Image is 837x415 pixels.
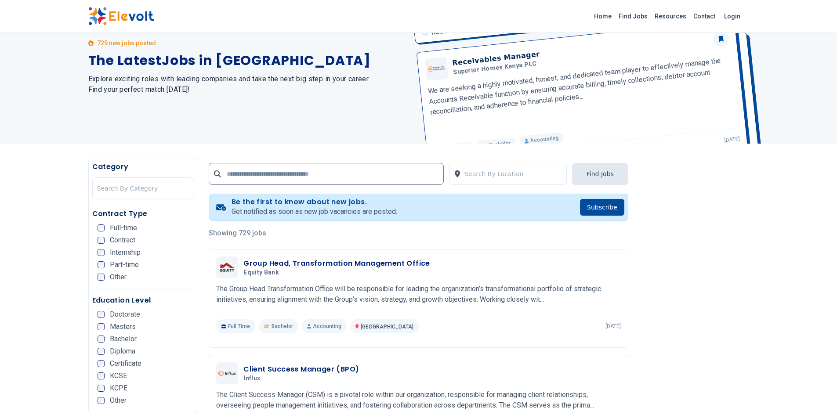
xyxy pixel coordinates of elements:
[110,360,141,367] span: Certificate
[98,249,105,256] input: Internship
[98,311,105,318] input: Doctorate
[98,224,105,231] input: Full-time
[719,7,746,25] a: Login
[216,284,621,305] p: The Group Head Transformation Office will be responsible for leading the organization’s transform...
[92,209,195,219] h5: Contract Type
[98,323,105,330] input: Masters
[110,249,141,256] span: Internship
[98,385,105,392] input: KCPE
[110,323,136,330] span: Masters
[110,348,135,355] span: Diploma
[361,324,413,330] span: [GEOGRAPHIC_DATA]
[605,323,621,330] p: [DATE]
[243,364,359,375] h3: Client Success Manager (BPO)
[88,74,408,95] h2: Explore exciting roles with leading companies and take the next big step in your career. Find you...
[98,261,105,268] input: Part-time
[243,269,279,277] span: Equity Bank
[209,228,628,238] p: Showing 729 jobs
[232,206,397,217] p: Get notified as soon as new job vacancies are posted.
[110,336,137,343] span: Bachelor
[302,319,347,333] p: Accounting
[218,261,236,274] img: Equity Bank
[615,9,651,23] a: Find Jobs
[92,162,195,172] h5: Category
[580,199,624,216] button: Subscribe
[232,198,397,206] h4: Be the first to know about new jobs.
[110,397,127,404] span: Other
[243,258,430,269] h3: Group Head, Transformation Management Office
[690,9,719,23] a: Contact
[793,373,837,415] iframe: Chat Widget
[98,348,105,355] input: Diploma
[98,237,105,244] input: Contract
[110,261,139,268] span: Part-time
[88,53,408,69] h1: The Latest Jobs in [GEOGRAPHIC_DATA]
[218,371,236,376] img: Influx
[216,319,255,333] p: Full Time
[651,9,690,23] a: Resources
[98,360,105,367] input: Certificate
[216,390,621,411] p: The Client Success Manager (CSM) is a pivotal role within our organization, responsible for manag...
[98,397,105,404] input: Other
[110,224,137,231] span: Full-time
[272,323,293,330] span: Bachelor
[110,274,127,281] span: Other
[243,375,260,383] span: Influx
[572,163,628,185] button: Find Jobs
[98,274,105,281] input: Other
[110,385,127,392] span: KCPE
[92,295,195,306] h5: Education Level
[97,39,156,47] p: 729 new jobs posted
[591,9,615,23] a: Home
[216,256,621,333] a: Equity BankGroup Head, Transformation Management OfficeEquity BankThe Group Head Transformation O...
[98,336,105,343] input: Bachelor
[88,7,154,25] img: Elevolt
[110,372,127,379] span: KCSE
[110,311,140,318] span: Doctorate
[110,237,135,244] span: Contract
[98,372,105,379] input: KCSE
